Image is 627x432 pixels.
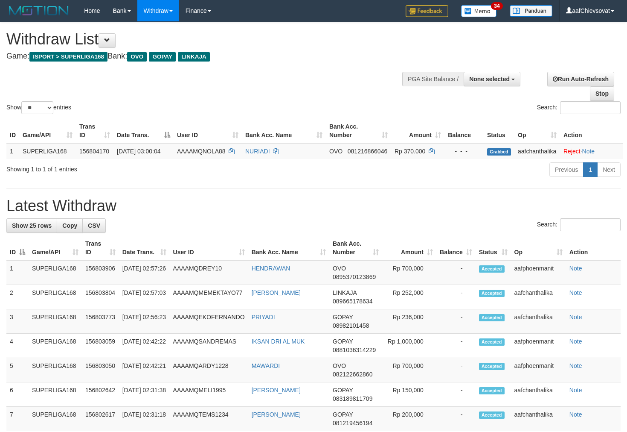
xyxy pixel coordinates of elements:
td: - [436,285,476,309]
th: Bank Acc. Number: activate to sort column ascending [329,236,382,260]
th: Trans ID: activate to sort column ascending [76,119,113,143]
span: Copy 083189811709 to clipboard [333,395,372,402]
td: 2 [6,285,29,309]
td: aafphoenmanit [511,260,566,285]
img: MOTION_logo.png [6,4,71,17]
td: - [436,334,476,358]
th: Game/API: activate to sort column ascending [29,236,82,260]
th: User ID: activate to sort column ascending [170,236,248,260]
td: · [560,143,623,159]
a: Note [582,148,595,155]
td: 156803050 [82,358,119,382]
td: [DATE] 02:31:38 [119,382,170,407]
td: SUPERLIGA168 [29,407,82,431]
td: [DATE] 02:31:18 [119,407,170,431]
a: Note [569,411,582,418]
td: - [436,260,476,285]
th: Balance: activate to sort column ascending [436,236,476,260]
div: - - - [448,147,480,156]
th: Action [566,236,621,260]
td: AAAAMQMELI1995 [170,382,248,407]
td: 156803906 [82,260,119,285]
td: 7 [6,407,29,431]
a: Previous [549,162,583,177]
td: Rp 150,000 [382,382,436,407]
a: Stop [590,86,614,101]
a: Note [569,265,582,272]
td: SUPERLIGA168 [29,382,82,407]
span: Accepted [479,411,505,419]
input: Search: [560,101,621,114]
span: OVO [127,52,147,62]
a: Reject [563,148,581,155]
th: User ID: activate to sort column ascending [174,119,242,143]
span: GOPAY [333,411,353,418]
td: SUPERLIGA168 [29,334,82,358]
a: 1 [583,162,598,177]
th: Date Trans.: activate to sort column descending [113,119,174,143]
th: Status [484,119,514,143]
span: Accepted [479,290,505,297]
span: Accepted [479,338,505,346]
span: LINKAJA [333,289,357,296]
a: CSV [82,218,106,233]
label: Search: [537,218,621,231]
a: Show 25 rows [6,218,57,233]
td: [DATE] 02:42:22 [119,334,170,358]
th: Bank Acc. Name: activate to sort column ascending [248,236,329,260]
td: Rp 700,000 [382,260,436,285]
td: aafchanthalika [511,407,566,431]
span: Accepted [479,265,505,273]
a: Note [569,338,582,345]
span: AAAAMQNOLA88 [177,148,226,155]
input: Search: [560,218,621,231]
th: Op: activate to sort column ascending [514,119,560,143]
span: Copy 0895370123869 to clipboard [333,273,376,280]
td: [DATE] 02:56:23 [119,309,170,334]
th: Date Trans.: activate to sort column ascending [119,236,170,260]
a: Run Auto-Refresh [547,72,614,86]
img: panduan.png [510,5,552,17]
span: 156804170 [79,148,109,155]
td: - [436,358,476,382]
td: AAAAMQEKOFERNANDO [170,309,248,334]
span: Accepted [479,387,505,394]
td: 4 [6,334,29,358]
label: Show entries [6,101,71,114]
a: [PERSON_NAME] [252,411,301,418]
span: GOPAY [333,387,353,394]
div: PGA Site Balance / [402,72,464,86]
a: Note [569,362,582,369]
th: ID [6,119,19,143]
div: Showing 1 to 1 of 1 entries [6,162,255,173]
span: GOPAY [333,338,353,345]
th: Op: activate to sort column ascending [511,236,566,260]
span: 34 [491,2,502,10]
a: [PERSON_NAME] [252,387,301,394]
span: GOPAY [149,52,176,62]
span: Copy [62,222,77,229]
td: 156803059 [82,334,119,358]
td: aafchanthalika [511,285,566,309]
img: Button%20Memo.svg [461,5,497,17]
span: Copy 089665178634 to clipboard [333,298,372,305]
a: IKSAN DRI AL MUK [252,338,305,345]
span: Accepted [479,314,505,321]
span: Copy 081219456194 to clipboard [333,420,372,426]
span: OVO [329,148,343,155]
th: Trans ID: activate to sort column ascending [82,236,119,260]
td: SUPERLIGA168 [29,285,82,309]
img: Feedback.jpg [406,5,448,17]
td: aafphoenmanit [511,334,566,358]
td: AAAAMQSANDREMAS [170,334,248,358]
td: aafchanthalika [511,382,566,407]
span: GOPAY [333,314,353,320]
td: 3 [6,309,29,334]
h1: Withdraw List [6,31,409,48]
th: Balance [444,119,484,143]
td: - [436,407,476,431]
span: ISPORT > SUPERLIGA168 [29,52,107,62]
a: Copy [57,218,83,233]
a: Note [569,314,582,320]
td: 156802642 [82,382,119,407]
